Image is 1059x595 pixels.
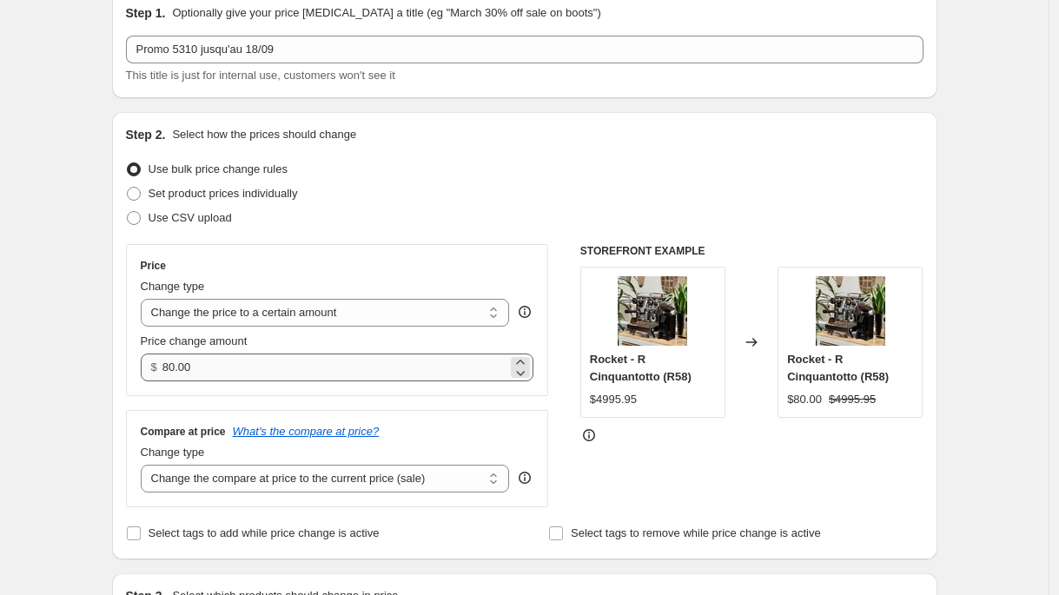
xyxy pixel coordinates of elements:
[141,280,205,293] span: Change type
[172,4,600,22] p: Optionally give your price [MEDICAL_DATA] a title (eg "March 30% off sale on boots")
[233,425,380,438] button: What's the compare at price?
[151,360,157,374] span: $
[571,526,821,539] span: Select tags to remove while price change is active
[618,276,687,346] img: rocket-r-cinquantotto-r58-259058_80x.jpg
[829,393,876,406] span: $4995.95
[149,526,380,539] span: Select tags to add while price change is active
[172,126,356,143] p: Select how the prices should change
[141,259,166,273] h3: Price
[590,353,692,383] span: Rocket - R Cinquantotto (R58)
[516,303,533,321] div: help
[141,446,205,459] span: Change type
[141,425,226,439] h3: Compare at price
[162,354,507,381] input: 80.00
[580,244,923,258] h6: STOREFRONT EXAMPLE
[816,276,885,346] img: rocket-r-cinquantotto-r58-259058_80x.jpg
[126,126,166,143] h2: Step 2.
[516,469,533,486] div: help
[149,162,288,175] span: Use bulk price change rules
[141,334,248,347] span: Price change amount
[787,393,822,406] span: $80.00
[787,353,889,383] span: Rocket - R Cinquantotto (R58)
[126,4,166,22] h2: Step 1.
[149,187,298,200] span: Set product prices individually
[126,36,923,63] input: 30% off holiday sale
[149,211,232,224] span: Use CSV upload
[126,69,395,82] span: This title is just for internal use, customers won't see it
[590,393,637,406] span: $4995.95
